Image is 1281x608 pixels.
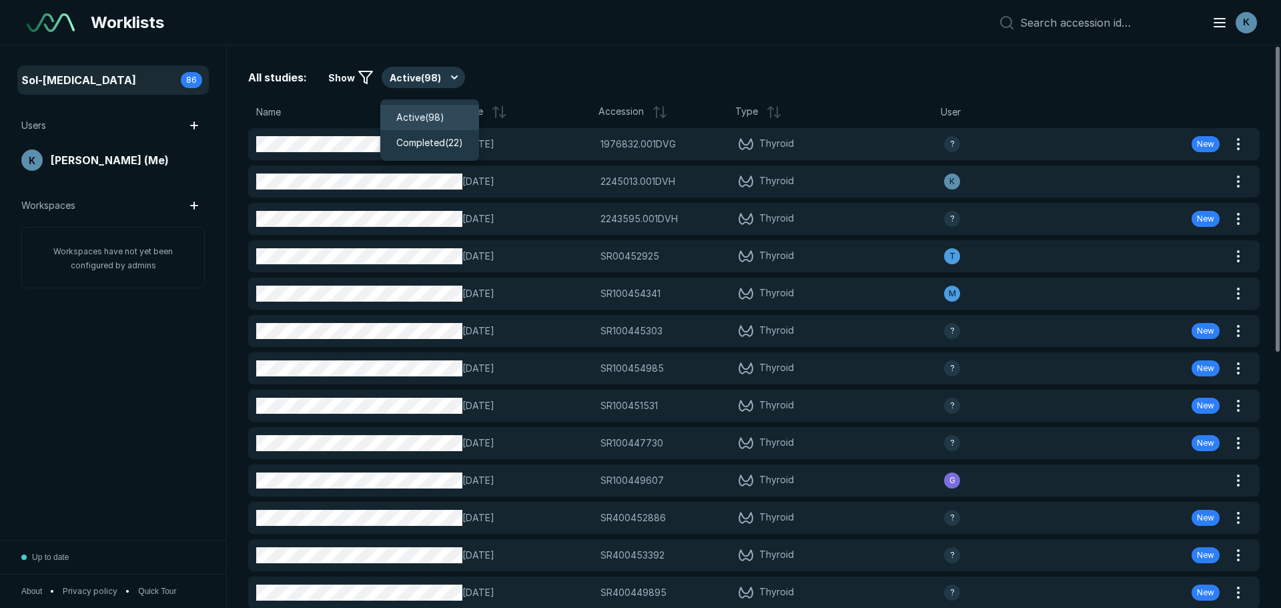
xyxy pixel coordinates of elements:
[248,166,1228,198] a: [DATE]2245013.001DVHThyroidavatar-name
[462,548,592,563] span: [DATE]
[944,435,960,451] div: avatar-name
[600,137,676,151] span: 1976832.001DVG
[600,548,665,563] span: SR400453392
[63,585,117,597] a: Privacy policy
[759,323,794,339] span: Thyroid
[941,105,961,119] span: User
[248,465,1228,497] a: [DATE]SR100449607Thyroidavatar-name
[462,398,592,413] span: [DATE]
[1197,400,1214,412] span: New
[944,248,960,264] div: avatar-name
[944,510,960,526] div: avatar-name
[735,104,758,120] span: Type
[759,510,794,526] span: Thyroid
[256,105,281,119] span: Name
[21,585,42,597] button: About
[50,585,55,597] span: •
[759,248,794,264] span: Thyroid
[600,249,659,264] span: SR00452925
[950,400,955,412] span: ?
[21,8,80,37] a: See-Mode Logo
[1020,16,1196,29] input: Search accession id…
[1192,398,1220,414] div: New
[19,67,207,93] a: Sol-[MEDICAL_DATA]86
[950,437,955,449] span: ?
[949,176,955,188] span: K
[1197,512,1214,524] span: New
[1236,12,1257,33] div: avatar-name
[462,473,592,488] span: [DATE]
[1192,435,1220,451] div: New
[949,250,955,262] span: T
[248,240,1228,272] a: [DATE]SR00452925Thyroidavatar-name
[600,361,664,376] span: SR100454985
[138,585,176,597] button: Quick Tour
[950,325,955,337] span: ?
[759,286,794,302] span: Thyroid
[600,511,666,525] span: SR400452886
[19,147,207,174] a: avatar-name[PERSON_NAME] (Me)
[462,174,592,189] span: [DATE]
[600,212,678,226] span: 2243595.001DVH
[462,212,592,226] span: [DATE]
[51,152,169,168] span: [PERSON_NAME] (Me)
[1192,136,1220,152] div: New
[944,547,960,563] div: avatar-name
[600,585,667,600] span: SR400449895
[1192,547,1220,563] div: New
[950,587,955,599] span: ?
[950,512,955,524] span: ?
[248,69,307,85] span: All studies:
[21,72,136,88] span: Sol-[MEDICAL_DATA]
[21,198,75,213] span: Workspaces
[759,360,794,376] span: Thyroid
[462,436,592,450] span: [DATE]
[248,278,1228,310] a: [DATE]SR100454341Thyroidavatar-name
[462,249,592,264] span: [DATE]
[600,473,664,488] span: SR100449607
[944,286,960,302] div: avatar-name
[759,211,794,227] span: Thyroid
[32,551,69,563] span: Up to date
[950,549,955,561] span: ?
[944,585,960,601] div: avatar-name
[21,541,69,574] button: Up to date
[1192,323,1220,339] div: New
[27,13,75,32] img: See-Mode Logo
[1243,15,1250,29] span: K
[125,585,130,597] span: •
[1192,510,1220,526] div: New
[91,11,164,35] span: Worklists
[759,547,794,563] span: Thyroid
[944,360,960,376] div: avatar-name
[1197,325,1214,337] span: New
[950,362,955,374] span: ?
[1197,138,1214,150] span: New
[944,136,960,152] div: avatar-name
[600,174,675,189] span: 2245013.001DVH
[1204,9,1260,36] button: avatar-name
[944,473,960,489] div: avatar-name
[944,323,960,339] div: avatar-name
[396,135,463,150] span: Completed ( 22 )
[53,246,173,270] span: Workspaces have not yet been configured by admins
[1192,360,1220,376] div: New
[759,435,794,451] span: Thyroid
[462,511,592,525] span: [DATE]
[944,398,960,414] div: avatar-name
[600,324,663,338] span: SR100445303
[944,211,960,227] div: avatar-name
[759,473,794,489] span: Thyroid
[462,137,592,151] span: [DATE]
[1197,437,1214,449] span: New
[759,585,794,601] span: Thyroid
[949,288,956,300] span: M
[598,104,644,120] span: Accession
[462,585,592,600] span: [DATE]
[396,110,444,125] span: Active ( 98 )
[1197,213,1214,225] span: New
[181,72,202,88] div: 86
